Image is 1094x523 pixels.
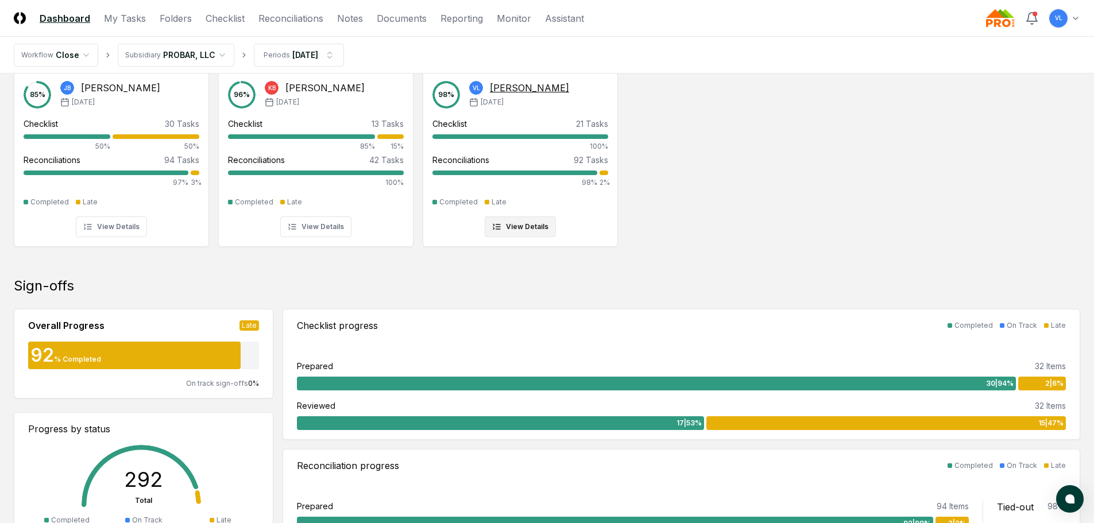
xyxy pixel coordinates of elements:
[954,460,993,471] div: Completed
[228,118,262,130] div: Checklist
[14,62,209,247] a: 85%JB[PERSON_NAME][DATE]Checklist30 Tasks50%50%Reconciliations94 Tasks97%3%CompletedLateView Details
[268,84,276,92] span: KB
[165,118,199,130] div: 30 Tasks
[1007,460,1037,471] div: On Track
[239,320,259,331] div: Late
[283,309,1080,440] a: Checklist progressCompletedOn TrackLatePrepared32 Items30|94%2|6%Reviewed32 Items17|53%15|47%
[191,177,199,188] div: 3%
[264,50,290,60] div: Periods
[186,379,248,388] span: On track sign-offs
[423,62,618,247] a: 98%VL[PERSON_NAME][DATE]Checklist21 Tasks100%Reconciliations92 Tasks98%2%CompletedLateView Details
[1051,320,1066,331] div: Late
[28,346,54,365] div: 92
[160,11,192,25] a: Folders
[492,197,507,207] div: Late
[228,154,285,166] div: Reconciliations
[276,97,299,107] span: [DATE]
[369,154,404,166] div: 42 Tasks
[497,11,531,25] a: Monitor
[481,97,504,107] span: [DATE]
[997,500,1034,514] div: Tied-out
[28,422,259,436] div: Progress by status
[432,118,467,130] div: Checklist
[104,11,146,25] a: My Tasks
[937,500,969,512] div: 94 Items
[432,141,608,152] div: 100%
[473,84,480,92] span: VL
[439,197,478,207] div: Completed
[125,50,161,60] div: Subsidiary
[1055,14,1062,22] span: VL
[1047,500,1066,514] div: 98 %
[576,118,608,130] div: 21 Tasks
[21,50,53,60] div: Workflow
[164,154,199,166] div: 94 Tasks
[337,11,363,25] a: Notes
[54,354,101,365] div: % Completed
[297,500,333,512] div: Prepared
[297,459,399,472] div: Reconciliation progress
[83,197,98,207] div: Late
[248,379,259,388] span: 0 %
[986,378,1014,389] span: 30 | 94 %
[377,141,404,152] div: 15%
[64,84,71,92] span: JB
[485,216,556,237] button: View Details
[28,319,105,332] div: Overall Progress
[72,97,95,107] span: [DATE]
[954,320,993,331] div: Completed
[432,154,489,166] div: Reconciliations
[228,141,375,152] div: 85%
[218,62,413,247] a: 96%KB[PERSON_NAME][DATE]Checklist13 Tasks85%15%Reconciliations42 Tasks100%CompletedLateView Details
[113,141,199,152] div: 50%
[1051,460,1066,471] div: Late
[676,418,702,428] span: 17 | 53 %
[545,11,584,25] a: Assistant
[280,216,351,237] button: View Details
[377,11,427,25] a: Documents
[24,154,80,166] div: Reconciliations
[258,11,323,25] a: Reconciliations
[297,400,335,412] div: Reviewed
[14,44,344,67] nav: breadcrumb
[24,141,110,152] div: 50%
[1045,378,1064,389] span: 2 | 6 %
[1038,418,1064,428] span: 15 | 47 %
[14,12,26,24] img: Logo
[287,197,302,207] div: Late
[254,44,344,67] button: Periods[DATE]
[1007,320,1037,331] div: On Track
[372,118,404,130] div: 13 Tasks
[1035,400,1066,412] div: 32 Items
[297,360,333,372] div: Prepared
[1035,360,1066,372] div: 32 Items
[292,49,318,61] div: [DATE]
[1048,8,1069,29] button: VL
[81,81,160,95] div: [PERSON_NAME]
[14,277,1080,295] div: Sign-offs
[440,11,483,25] a: Reporting
[206,11,245,25] a: Checklist
[228,177,404,188] div: 100%
[76,216,147,237] button: View Details
[235,197,273,207] div: Completed
[30,197,69,207] div: Completed
[490,81,569,95] div: [PERSON_NAME]
[24,177,188,188] div: 97%
[297,319,378,332] div: Checklist progress
[40,11,90,25] a: Dashboard
[600,177,608,188] div: 2%
[432,177,597,188] div: 98%
[986,9,1016,28] img: Probar logo
[574,154,608,166] div: 92 Tasks
[1056,485,1084,513] button: atlas-launcher
[24,118,58,130] div: Checklist
[285,81,365,95] div: [PERSON_NAME]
